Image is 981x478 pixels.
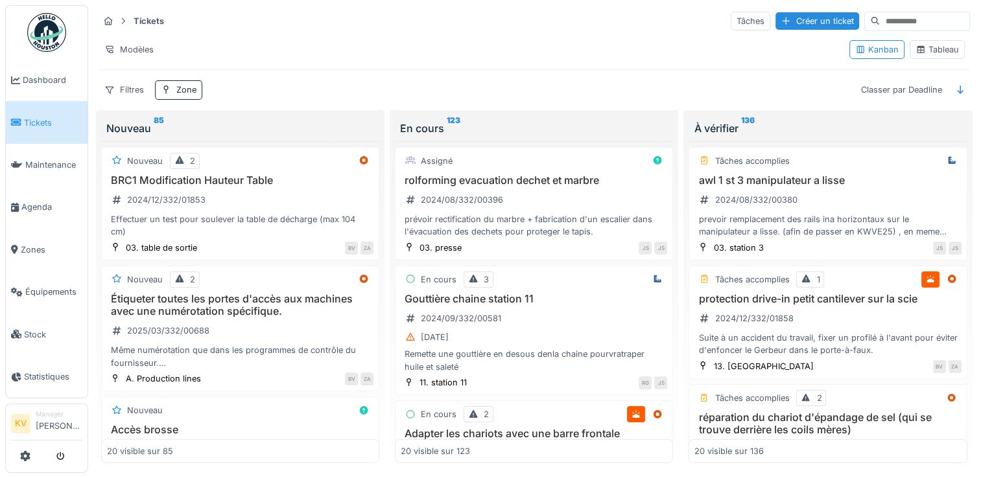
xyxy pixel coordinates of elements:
strong: Tickets [128,15,169,27]
div: Classer par Deadline [855,80,948,99]
div: 1 [816,273,820,286]
div: Filtres [99,80,150,99]
div: Zone [176,84,196,96]
a: Dashboard [6,59,88,101]
div: 2025/03/332/00688 [127,324,209,337]
h3: rolforming evacuation dechet et marbre [401,174,667,187]
div: Nouveau [106,120,374,136]
div: prévoir rectification du marbre + fabrication d'un escalier dans l'évacuation des dechets pour pr... [401,213,667,238]
div: 03. presse [420,242,462,254]
div: Nouveau [127,273,163,286]
div: 2 [190,155,195,167]
div: JS [933,242,946,255]
span: Tickets [24,117,82,129]
a: Statistiques [6,356,88,398]
div: 20 visible sur 85 [107,445,173,457]
div: JS [949,242,962,255]
div: En cours [421,273,456,286]
h3: réparation du chariot d'épandage de sel (qui se trouve derrière les coils mères) [694,411,961,436]
span: Agenda [21,201,82,213]
div: À vérifier [694,120,962,136]
div: 03. station 3 [713,242,763,254]
h3: awl 1 st 3 manipulateur a lisse [694,174,961,187]
li: KV [11,414,30,433]
a: Maintenance [6,144,88,186]
span: Maintenance [25,159,82,171]
div: Remette une gouttière en desous denla chaine pourvratraper huile et saleté [401,348,667,372]
div: En cours [400,120,668,136]
div: Nouveau [127,155,163,167]
sup: 136 [740,120,754,136]
div: 2024/12/332/01853 [127,194,206,206]
div: Kanban [855,43,899,56]
div: En cours [421,408,456,420]
div: 20 visible sur 136 [694,445,764,457]
span: Zones [21,244,82,256]
div: ZA [360,372,373,385]
span: Dashboard [23,74,82,86]
div: Tâches accomplies [715,392,789,404]
div: Suite à un accident du travail, fixer un profilé à l'avant pour éviter d'enfoncer le Gerbeur dans... [694,332,961,356]
a: Stock [6,313,88,355]
h3: BRC1 Modification Hauteur Table [107,174,373,187]
div: A. Production lines [126,372,201,385]
div: BV [345,242,358,255]
div: 2024/09/332/00581 [421,312,501,324]
div: 2024/12/332/01858 [715,312,793,324]
div: Assigné [421,155,453,167]
div: BV [933,360,946,373]
div: 2 [484,408,489,420]
h3: Accès brosse [107,424,373,436]
div: 13. [GEOGRAPHIC_DATA] [713,360,813,372]
div: 11. station 11 [420,376,467,389]
div: 2024/08/332/00380 [715,194,797,206]
h3: Adapter les chariots avec une barre frontale amovible pour que les profils ne tombent pas lors du... [401,427,667,465]
div: Effectuer un test pour soulever la table de décharge (max 104 cm) [107,213,373,238]
div: Tableau [916,43,959,56]
sup: 85 [154,120,164,136]
div: BV [345,372,358,385]
h3: Gouttière chaine station 11 [401,293,667,305]
span: Équipements [25,286,82,298]
div: Modèles [99,40,160,59]
a: Agenda [6,186,88,228]
div: 2 [190,273,195,286]
div: 03. table de sortie [126,242,197,254]
div: 20 visible sur 123 [401,445,470,457]
span: Stock [24,328,82,341]
div: prevoir remplacement des rails ina horizontaux sur le manipulateur a lisse. (afin de passer en KW... [694,213,961,238]
a: KV Manager[PERSON_NAME] [11,409,82,440]
div: RG [639,376,652,389]
span: Statistiques [24,370,82,383]
div: ZA [360,242,373,255]
div: Tâches accomplies [715,155,789,167]
div: Tâches [731,12,770,30]
div: [DATE] [421,331,449,343]
div: Créer un ticket [775,12,859,30]
sup: 123 [447,120,460,136]
li: [PERSON_NAME] [36,409,82,437]
div: 2 [816,392,821,404]
div: Nouveau [127,404,163,416]
div: 2024/08/332/00396 [421,194,503,206]
a: Zones [6,229,88,271]
div: Manager [36,409,82,419]
div: Même numérotation que dans les programmes de contrôle du fournisseur. Example : B1.D1.01 = Beam 1... [107,344,373,369]
img: Badge_color-CXgf-gQk.svg [27,13,66,52]
div: JS [654,376,667,389]
div: JS [639,242,652,255]
div: Tâches accomplies [715,273,789,286]
div: ZA [949,360,962,373]
a: Tickets [6,101,88,143]
div: 3 [484,273,489,286]
div: JS [654,242,667,255]
h3: protection drive-in petit cantilever sur la scie [694,293,961,305]
a: Équipements [6,271,88,313]
h3: Étiqueter toutes les portes d'accès aux machines avec une numérotation spécifique. [107,293,373,317]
